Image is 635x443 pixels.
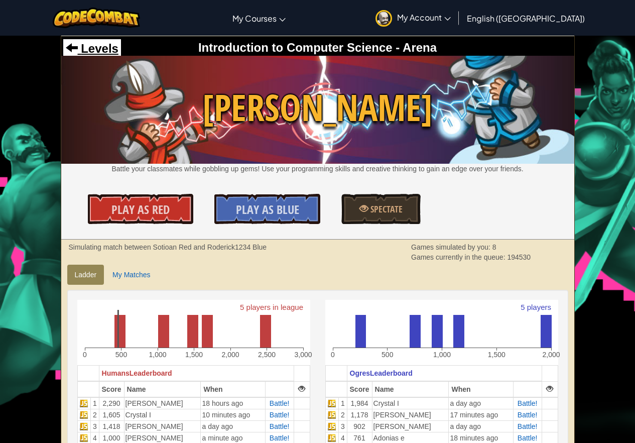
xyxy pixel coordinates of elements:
[99,397,124,409] td: 2,290
[124,409,201,421] td: Crystal I
[347,409,372,421] td: 1,178
[492,243,496,251] span: 8
[201,381,265,397] th: When
[99,381,124,397] th: Score
[149,351,166,359] text: 1,000
[462,5,590,32] a: English ([GEOGRAPHIC_DATA])
[61,56,574,164] img: Wakka Maul
[518,399,538,407] a: Battle!
[382,351,394,359] text: 500
[507,253,531,261] span: 194530
[270,434,290,442] a: Battle!
[487,351,505,359] text: 1,500
[325,421,339,432] td: Javascript
[518,434,538,442] a: Battle!
[185,351,202,359] text: 1,500
[77,409,91,421] td: Javascript
[350,369,370,377] span: Ogres
[449,397,513,409] td: a day ago
[240,303,303,311] text: 5 players in league
[201,397,265,409] td: 18 hours ago
[99,409,124,421] td: 1,605
[347,397,372,409] td: 1,984
[227,5,291,32] a: My Courses
[270,422,290,430] a: Battle!
[105,265,158,285] a: My Matches
[232,13,277,24] span: My Courses
[370,2,456,34] a: My Account
[294,351,312,359] text: 3,000
[449,421,513,432] td: a day ago
[111,201,170,217] span: Play As Red
[201,421,265,432] td: a day ago
[124,421,201,432] td: [PERSON_NAME]
[201,409,265,421] td: 10 minutes ago
[449,409,513,421] td: 17 minutes ago
[521,303,551,311] text: 5 players
[341,194,421,224] a: Spectate
[91,397,99,409] td: 1
[347,381,372,397] th: Score
[372,397,449,409] td: Crystal I
[372,381,449,397] th: Name
[397,12,451,23] span: My Account
[77,397,91,409] td: Javascript
[368,203,403,215] span: Spectate
[258,351,275,359] text: 2,500
[102,369,130,377] span: Humans
[91,421,99,432] td: 3
[325,409,339,421] td: Javascript
[325,397,339,409] td: Javascript
[221,351,239,359] text: 2,000
[270,411,290,419] a: Battle!
[78,42,118,55] span: Levels
[61,164,574,174] p: Battle your classmates while gobbling up gems! Use your programming skills and creative thinking ...
[339,421,347,432] td: 3
[115,351,127,359] text: 500
[66,42,118,55] a: Levels
[370,369,413,377] span: Leaderboard
[61,82,574,134] span: [PERSON_NAME]
[449,381,513,397] th: When
[270,399,290,407] a: Battle!
[433,351,450,359] text: 1,000
[339,409,347,421] td: 2
[67,265,104,285] a: Ladder
[372,421,449,432] td: [PERSON_NAME]
[411,253,507,261] span: Games currently in the queue:
[542,351,560,359] text: 2,000
[467,13,585,24] span: English ([GEOGRAPHIC_DATA])
[124,397,201,409] td: [PERSON_NAME]
[375,10,392,27] img: avatar
[83,351,87,359] text: 0
[124,381,201,397] th: Name
[393,41,437,54] span: - Arena
[372,409,449,421] td: [PERSON_NAME]
[347,421,372,432] td: 902
[518,411,538,419] a: Battle!
[339,397,347,409] td: 1
[77,421,91,432] td: Javascript
[331,351,335,359] text: 0
[91,409,99,421] td: 2
[198,41,393,54] span: Introduction to Computer Science
[69,243,267,251] strong: Simulating match between Sotioan Red and Roderick1234 Blue
[130,369,172,377] span: Leaderboard
[411,243,492,251] span: Games simulated by you:
[518,422,538,430] a: Battle!
[99,421,124,432] td: 1,418
[53,8,141,28] img: CodeCombat logo
[236,201,299,217] span: Play As Blue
